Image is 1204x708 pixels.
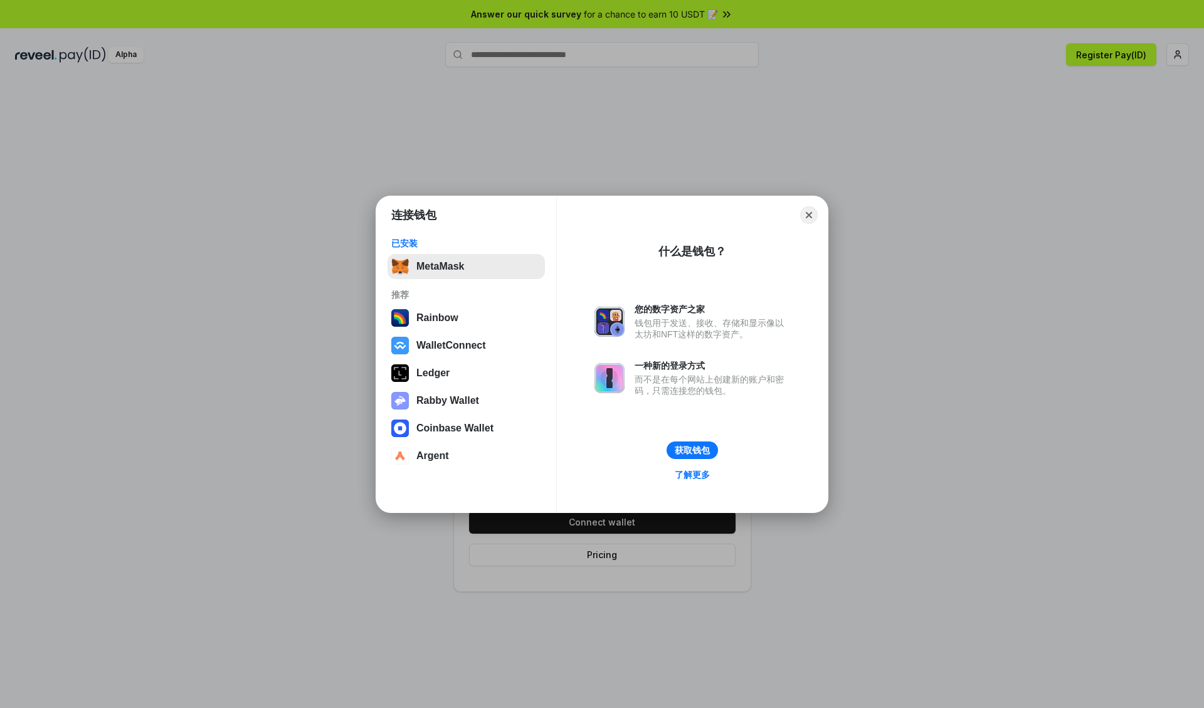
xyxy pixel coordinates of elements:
[635,374,790,396] div: 而不是在每个网站上创建新的账户和密码，只需连接您的钱包。
[667,441,718,459] button: 获取钱包
[675,445,710,456] div: 获取钱包
[388,361,545,386] button: Ledger
[667,467,717,483] a: 了解更多
[594,363,625,393] img: svg+xml,%3Csvg%20xmlns%3D%22http%3A%2F%2Fwww.w3.org%2F2000%2Fsvg%22%20fill%3D%22none%22%20viewBox...
[675,469,710,480] div: 了解更多
[391,309,409,327] img: svg+xml,%3Csvg%20width%3D%22120%22%20height%3D%22120%22%20viewBox%3D%220%200%20120%20120%22%20fil...
[391,392,409,409] img: svg+xml,%3Csvg%20xmlns%3D%22http%3A%2F%2Fwww.w3.org%2F2000%2Fsvg%22%20fill%3D%22none%22%20viewBox...
[388,416,545,441] button: Coinbase Wallet
[391,289,541,300] div: 推荐
[388,333,545,358] button: WalletConnect
[416,261,464,272] div: MetaMask
[388,254,545,279] button: MetaMask
[391,208,436,223] h1: 连接钱包
[416,312,458,324] div: Rainbow
[391,337,409,354] img: svg+xml,%3Csvg%20width%3D%2228%22%20height%3D%2228%22%20viewBox%3D%220%200%2028%2028%22%20fill%3D...
[416,423,494,434] div: Coinbase Wallet
[388,443,545,468] button: Argent
[635,317,790,340] div: 钱包用于发送、接收、存储和显示像以太坊和NFT这样的数字资产。
[416,450,449,462] div: Argent
[416,395,479,406] div: Rabby Wallet
[416,340,486,351] div: WalletConnect
[388,388,545,413] button: Rabby Wallet
[388,305,545,330] button: Rainbow
[391,447,409,465] img: svg+xml,%3Csvg%20width%3D%2228%22%20height%3D%2228%22%20viewBox%3D%220%200%2028%2028%22%20fill%3D...
[391,238,541,249] div: 已安装
[635,360,790,371] div: 一种新的登录方式
[635,304,790,315] div: 您的数字资产之家
[416,367,450,379] div: Ledger
[658,244,726,259] div: 什么是钱包？
[391,258,409,275] img: svg+xml,%3Csvg%20fill%3D%22none%22%20height%3D%2233%22%20viewBox%3D%220%200%2035%2033%22%20width%...
[594,307,625,337] img: svg+xml,%3Csvg%20xmlns%3D%22http%3A%2F%2Fwww.w3.org%2F2000%2Fsvg%22%20fill%3D%22none%22%20viewBox...
[391,364,409,382] img: svg+xml,%3Csvg%20xmlns%3D%22http%3A%2F%2Fwww.w3.org%2F2000%2Fsvg%22%20width%3D%2228%22%20height%3...
[391,420,409,437] img: svg+xml,%3Csvg%20width%3D%2228%22%20height%3D%2228%22%20viewBox%3D%220%200%2028%2028%22%20fill%3D...
[800,206,818,224] button: Close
